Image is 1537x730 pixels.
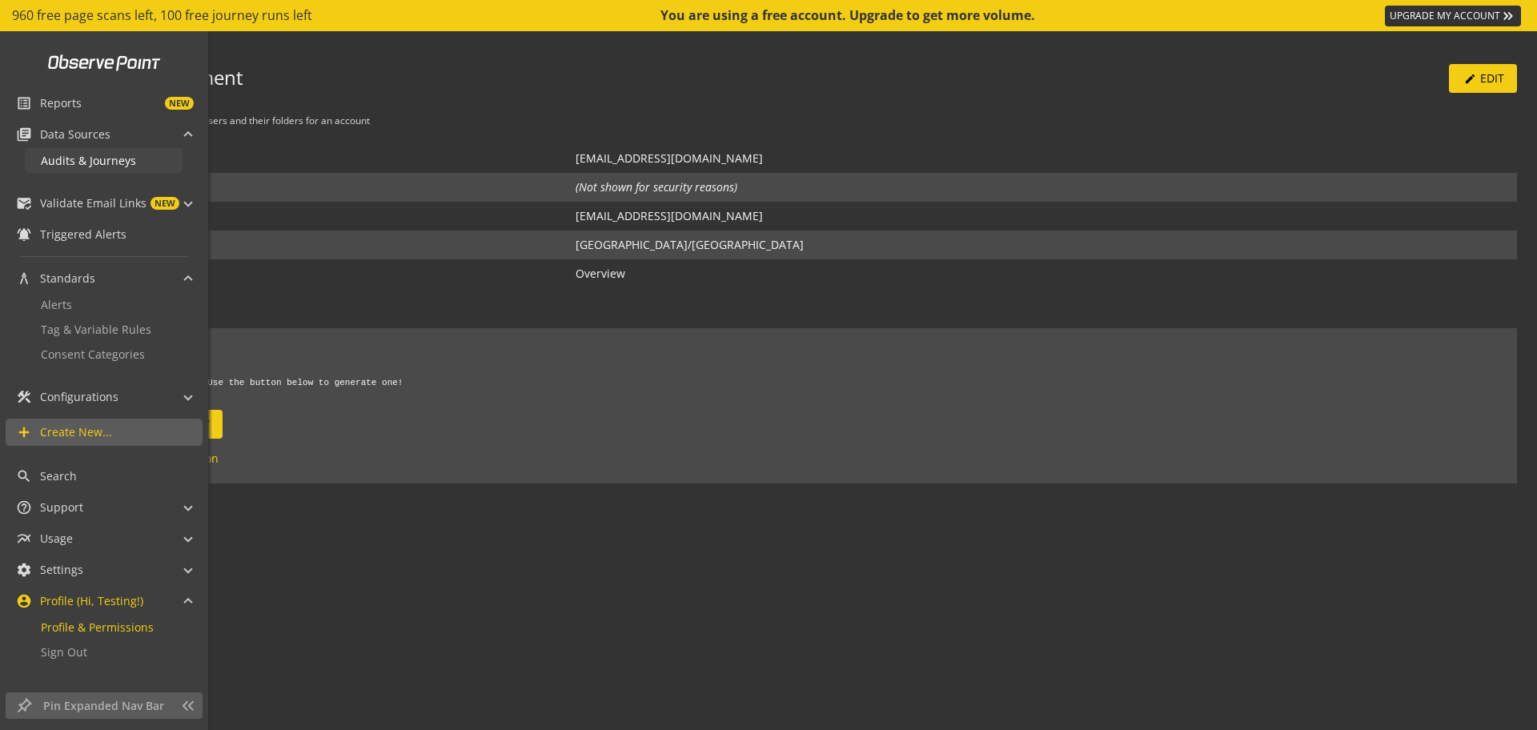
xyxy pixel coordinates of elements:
[6,121,202,148] mat-expansion-panel-header: Data Sources
[569,259,1517,288] td: Overview
[6,494,202,521] mat-expansion-panel-header: Support
[41,153,136,168] span: Audits & Journeys
[1500,8,1516,24] mat-icon: keyboard_double_arrow_right
[1449,64,1517,93] button: Edit
[40,424,112,440] span: Create New...
[41,322,151,337] span: Tag & Variable Rules
[6,463,202,490] a: Search
[16,126,32,142] mat-icon: library_books
[150,197,179,210] span: NEW
[16,499,32,515] mat-icon: help_outline
[40,562,83,578] span: Settings
[6,525,202,552] mat-expansion-panel-header: Usage
[6,90,202,117] a: ReportsNEW
[569,144,1517,173] td: [EMAIL_ADDRESS][DOMAIN_NAME]
[40,195,146,211] span: Validate Email Links
[1462,73,1478,85] mat-icon: edit
[71,96,1517,112] div: Account Admin
[16,531,32,547] mat-icon: multiline_chart
[71,173,569,202] td: Password:
[40,593,143,609] span: Profile (Hi, Testing!)
[40,499,83,515] span: Support
[40,468,77,484] span: Search
[41,644,87,660] span: Sign Out
[6,588,202,615] mat-expansion-panel-header: Profile (Hi, Testing!)
[71,144,569,173] td: Username:
[16,468,32,484] mat-icon: search
[6,419,203,446] a: Create New...
[40,126,110,142] span: Data Sources
[43,698,172,714] span: Pin Expanded Nav Bar
[16,593,32,609] mat-icon: account_circle
[71,114,370,126] small: May create, view, and edit all users and their folders for an account
[71,202,569,231] td: Email:
[6,383,202,411] mat-expansion-panel-header: Configurations
[16,424,32,440] mat-icon: add
[16,389,32,405] mat-icon: construction
[16,95,32,111] mat-icon: list_alt
[6,292,202,379] div: Standards
[6,615,202,677] div: Profile (Hi, Testing!)
[660,6,1037,25] div: You are using a free account. Upgrade to get more volume.
[1385,6,1521,26] a: UPGRADE MY ACCOUNT
[12,6,312,25] span: 960 free page scans left, 100 free journey runs left
[16,271,32,287] mat-icon: architecture
[41,297,72,312] span: Alerts
[88,345,1500,361] p: API Key
[165,97,194,110] span: NEW
[71,67,1517,88] h3: Testing Experiment
[16,562,32,578] mat-icon: settings
[40,389,118,405] span: Configurations
[40,95,82,111] span: Reports
[6,148,202,186] div: Data Sources
[41,620,154,635] span: Profile & Permissions
[6,265,202,292] mat-expansion-panel-header: Standards
[6,221,202,248] a: Triggered Alerts
[6,556,202,584] mat-expansion-panel-header: Settings
[40,271,95,287] span: Standards
[41,347,145,362] span: Consent Categories
[6,190,202,217] mat-expansion-panel-header: Validate Email LinksNEW
[71,259,569,288] td: Default Audit Report:
[569,202,1517,231] td: [EMAIL_ADDRESS][DOMAIN_NAME]
[71,231,569,259] td: TimeZone:
[40,531,73,547] span: Usage
[569,231,1517,259] td: [GEOGRAPHIC_DATA]/[GEOGRAPHIC_DATA]
[576,179,737,195] i: (Not shown for security reasons)
[16,227,32,243] mat-icon: notifications_active
[1480,64,1504,93] span: Edit
[16,195,32,211] mat-icon: mark_email_read
[40,227,126,243] span: Triggered Alerts
[88,376,406,389] code: No API key available. Use the button below to generate one!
